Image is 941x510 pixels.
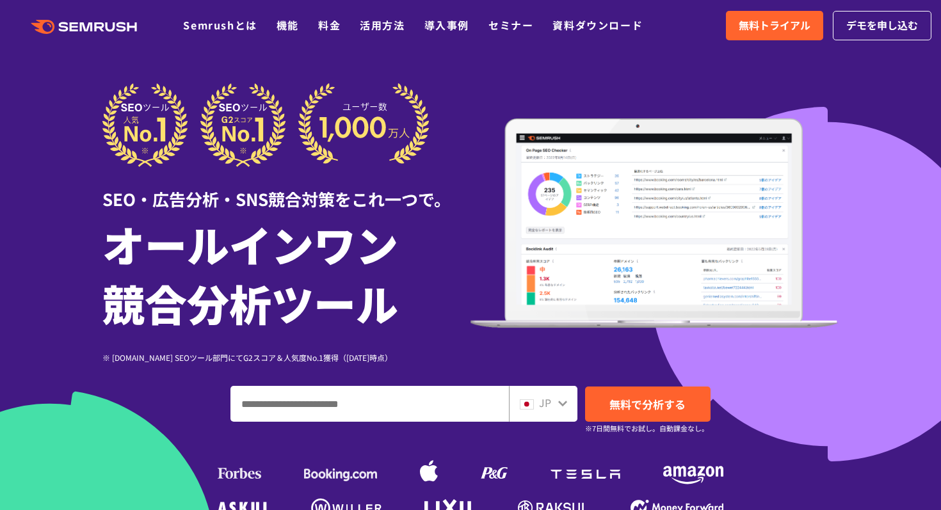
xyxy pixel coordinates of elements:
[739,17,810,34] span: 無料トライアル
[539,395,551,410] span: JP
[552,17,643,33] a: 資料ダウンロード
[585,422,709,434] small: ※7日間無料でお試し。自動課金なし。
[424,17,469,33] a: 導入事例
[585,386,711,422] a: 無料で分析する
[102,351,470,363] div: ※ [DOMAIN_NAME] SEOツール部門にてG2スコア＆人気度No.1獲得（[DATE]時点）
[102,214,470,332] h1: オールインワン 競合分析ツール
[102,167,470,211] div: SEO・広告分析・SNS競合対策をこれ一つで。
[231,386,508,421] input: ドメイン、キーワードまたはURLを入力してください
[726,11,823,40] a: 無料トライアル
[609,396,686,412] span: 無料で分析する
[833,11,931,40] a: デモを申し込む
[488,17,533,33] a: セミナー
[360,17,405,33] a: 活用方法
[183,17,257,33] a: Semrushとは
[318,17,341,33] a: 料金
[277,17,299,33] a: 機能
[846,17,918,34] span: デモを申し込む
